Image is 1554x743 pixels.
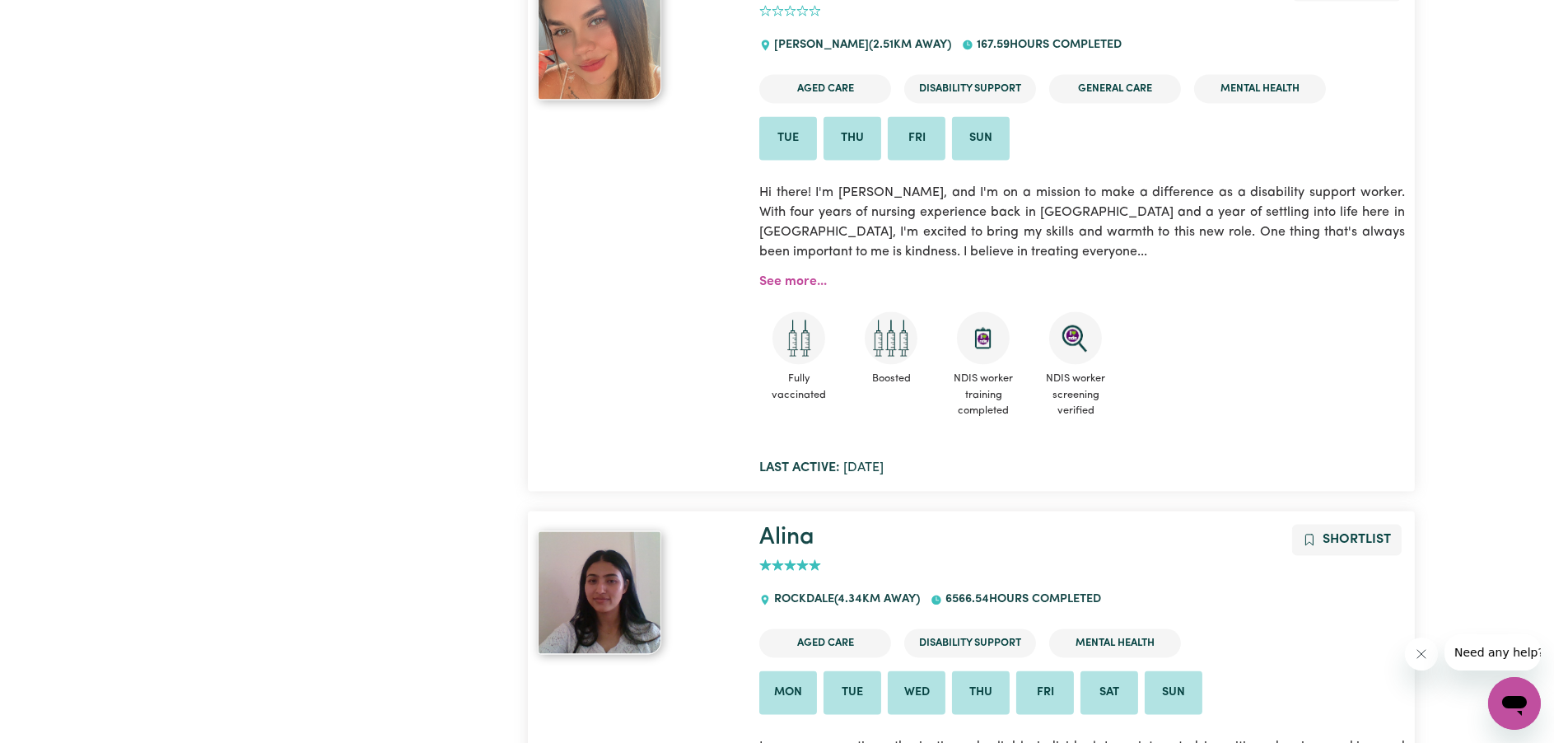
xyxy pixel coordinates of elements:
[538,530,661,654] img: View Alina's profile
[957,311,1010,364] img: CS Academy: Introduction to NDIS Worker Training course completed
[1323,533,1391,546] span: Shortlist
[1488,677,1541,730] iframe: Button to launch messaging window
[759,23,961,68] div: [PERSON_NAME]
[1405,638,1438,671] iframe: Close message
[952,671,1010,715] li: Available on Thu
[931,577,1111,622] div: 6566.54 hours completed
[759,116,817,161] li: Available on Tue
[1292,524,1402,555] button: Add to shortlist
[759,2,821,21] div: add rating by typing an integer from 0 to 5 or pressing arrow keys
[759,461,884,474] span: [DATE]
[1016,671,1074,715] li: Available on Fri
[772,311,825,364] img: Care and support worker has received 2 doses of COVID-19 vaccine
[1036,364,1115,425] span: NDIS worker screening verified
[759,173,1405,272] p: Hi there! I'm [PERSON_NAME], and I'm on a mission to make a difference as a disability support wo...
[759,629,891,657] li: Aged Care
[538,530,740,654] a: Alina
[888,116,945,161] li: Available on Fri
[824,116,881,161] li: Available on Thu
[1080,671,1138,715] li: Available on Sat
[759,526,814,549] a: Alina
[888,671,945,715] li: Available on Wed
[904,629,1036,657] li: Disability Support
[824,671,881,715] li: Available on Tue
[1049,74,1181,103] li: General Care
[852,364,931,393] span: Boosted
[952,116,1010,161] li: Available on Sun
[759,74,891,103] li: Aged Care
[759,461,840,474] b: Last active:
[1444,634,1541,671] iframe: Message from company
[10,12,100,25] span: Need any help?
[1145,671,1202,715] li: Available on Sun
[870,39,952,51] span: ( 2.51 km away)
[1194,74,1326,103] li: Mental Health
[759,556,821,575] div: add rating by typing an integer from 0 to 5 or pressing arrow keys
[904,74,1036,103] li: Disability Support
[944,364,1023,425] span: NDIS worker training completed
[759,364,838,409] span: Fully vaccinated
[1049,629,1181,657] li: Mental Health
[759,577,930,622] div: ROCKDALE
[835,593,921,605] span: ( 4.34 km away)
[865,311,917,364] img: Care and support worker has received booster dose of COVID-19 vaccination
[962,23,1132,68] div: 167.59 hours completed
[1049,311,1102,364] img: NDIS Worker Screening Verified
[759,275,827,288] a: See more...
[759,671,817,715] li: Available on Mon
